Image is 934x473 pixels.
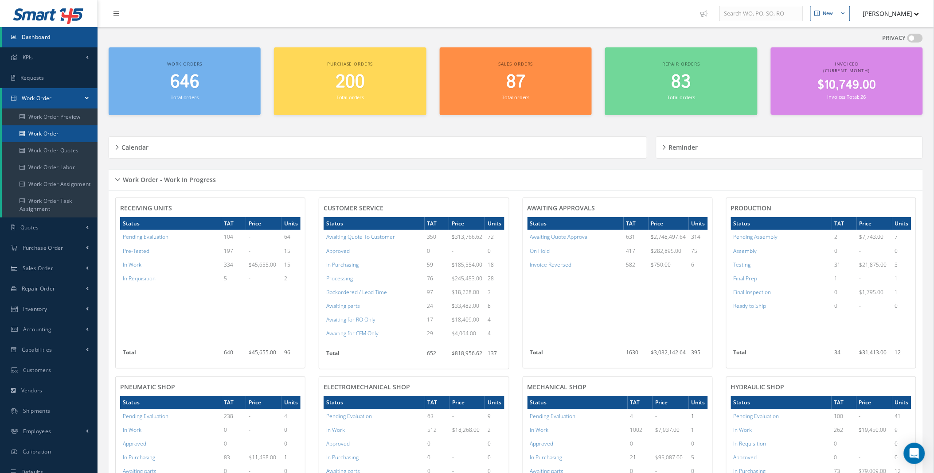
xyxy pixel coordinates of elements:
span: $18,228.00 [452,288,479,296]
td: 29 [425,326,449,340]
span: $818,956.62 [452,349,482,357]
span: - [859,412,861,420]
a: Pending Evaluation [326,412,372,420]
span: Inventory [23,305,47,313]
span: Purchase Order [23,244,63,252]
td: 41 [892,409,911,423]
td: 76 [425,271,449,285]
td: 0 [892,244,911,258]
div: Open Intercom Messenger [904,443,925,464]
span: - [249,412,250,420]
a: Invoice Reversed [530,261,572,268]
th: Status [324,217,424,230]
td: 15 [281,244,301,258]
td: 96 [281,346,301,364]
a: In Work [123,426,141,434]
td: 1002 [628,423,653,437]
th: TAT [221,396,246,409]
a: Pending Evaluation [530,412,576,420]
span: - [859,454,861,461]
span: Employees [23,427,51,435]
a: Testing [734,261,751,268]
span: - [860,275,861,282]
span: Work orders [167,61,202,67]
a: Work Order Preview [2,109,98,125]
td: 64 [281,230,301,244]
a: Assembly [734,247,757,255]
th: Price [246,217,281,230]
small: Total orders [171,94,199,101]
th: Units [281,396,301,409]
th: TAT [221,217,246,230]
td: 4 [281,409,301,423]
td: 9 [892,423,911,437]
span: $7,937.00 [655,426,680,434]
a: Invoiced (Current Month) $10,749.00 Invoices Total: 26 [771,47,923,115]
a: Work Order [2,125,98,142]
td: 0 [221,437,246,450]
label: PRIVACY [883,34,906,43]
h4: RECEIVING UNITS [120,205,301,212]
td: 0 [892,450,911,464]
td: 75 [689,244,708,258]
a: Ready to Ship [734,302,766,310]
a: Work Order Assignment [2,176,98,193]
td: 72 [485,230,504,244]
button: [PERSON_NAME] [855,5,919,22]
h4: HYDRAULIC SHOP [731,384,911,391]
span: Shipments [23,407,51,415]
a: Work Order Task Assignment [2,193,98,217]
span: (Current Month) [824,67,870,74]
h5: Work Order - Work In Progress [120,173,216,184]
th: Status [528,217,624,230]
td: 4 [628,409,653,423]
td: 6 [689,258,708,271]
th: Total [731,346,832,364]
td: 1630 [624,346,649,364]
span: - [860,302,861,310]
a: Awaiting Quote To Customer [326,233,395,240]
td: 104 [221,230,246,244]
td: 18 [485,258,504,271]
a: In Requisition [734,440,766,447]
td: 0 [425,244,449,258]
td: 0 [628,437,653,450]
td: 137 [485,347,504,364]
span: $19,450.00 [859,426,887,434]
h4: MECHANICAL SHOP [528,384,708,391]
td: 0 [832,244,857,258]
span: $282,895.00 [651,247,682,255]
td: 197 [221,244,246,258]
h5: Reminder [666,141,698,151]
th: Price [246,396,281,409]
span: Requests [20,74,44,81]
td: 4 [485,313,504,326]
a: Approved [530,440,554,447]
td: 0 [689,437,708,450]
span: Calibration [23,448,51,455]
td: 0 [221,423,246,437]
td: 5 [221,271,246,285]
td: 1 [892,285,911,299]
td: 0 [892,437,911,450]
th: Status [528,396,628,409]
a: Work Order Quotes [2,142,98,159]
a: In Purchasing [326,261,359,268]
td: 83 [221,450,246,464]
span: Sales orders [498,61,533,67]
th: Price [449,396,485,409]
th: Units [689,396,708,409]
a: Sales orders 87 Total orders [440,47,592,115]
th: Status [731,396,832,409]
th: Status [120,396,221,409]
td: 15 [281,258,301,271]
th: Price [653,396,688,409]
td: 0 [425,437,450,450]
div: New [823,10,833,17]
a: Pre-Tested [123,247,149,255]
td: 0 [892,299,911,313]
td: 21 [628,450,653,464]
span: Repair Order [22,285,55,292]
th: Status [731,217,832,230]
td: 262 [832,423,856,437]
